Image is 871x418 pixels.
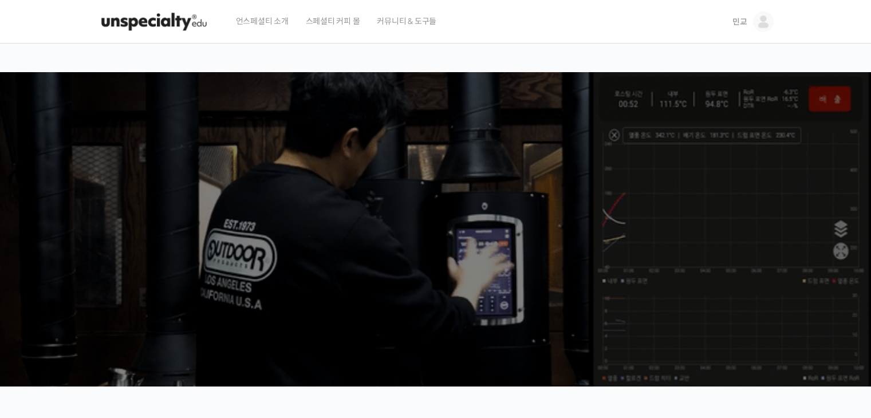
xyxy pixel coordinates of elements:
[732,17,747,27] span: 민교
[11,175,860,233] p: [PERSON_NAME]을 다하는 당신을 위해, 최고와 함께 만든 커피 클래스
[11,238,860,254] p: 시간과 장소에 구애받지 않고, 검증된 커리큘럼으로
